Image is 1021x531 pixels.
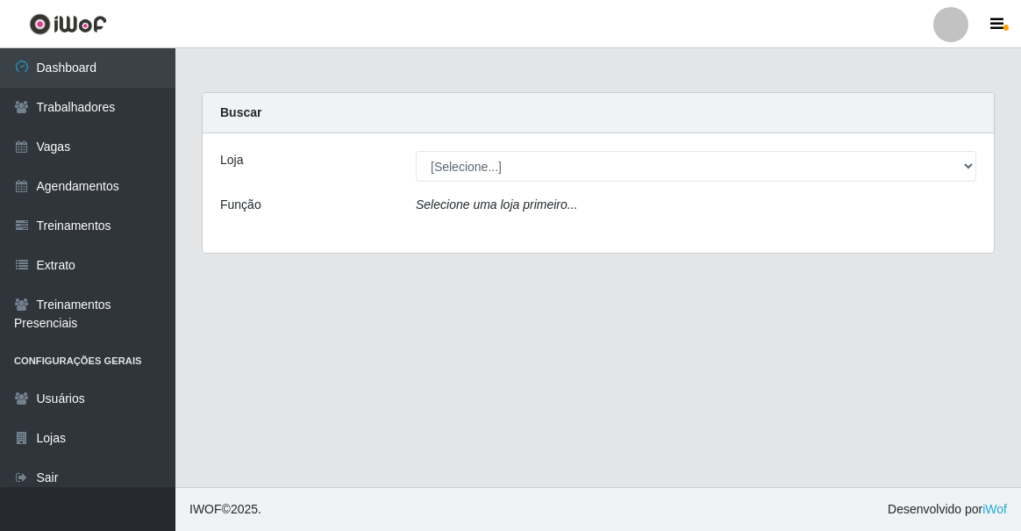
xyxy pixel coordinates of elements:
label: Função [220,196,261,214]
span: Desenvolvido por [888,500,1007,519]
span: IWOF [189,502,222,516]
a: iWof [982,502,1007,516]
label: Loja [220,151,243,169]
i: Selecione uma loja primeiro... [416,197,577,212]
span: © 2025 . [189,500,261,519]
strong: Buscar [220,105,261,119]
img: CoreUI Logo [29,13,107,35]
